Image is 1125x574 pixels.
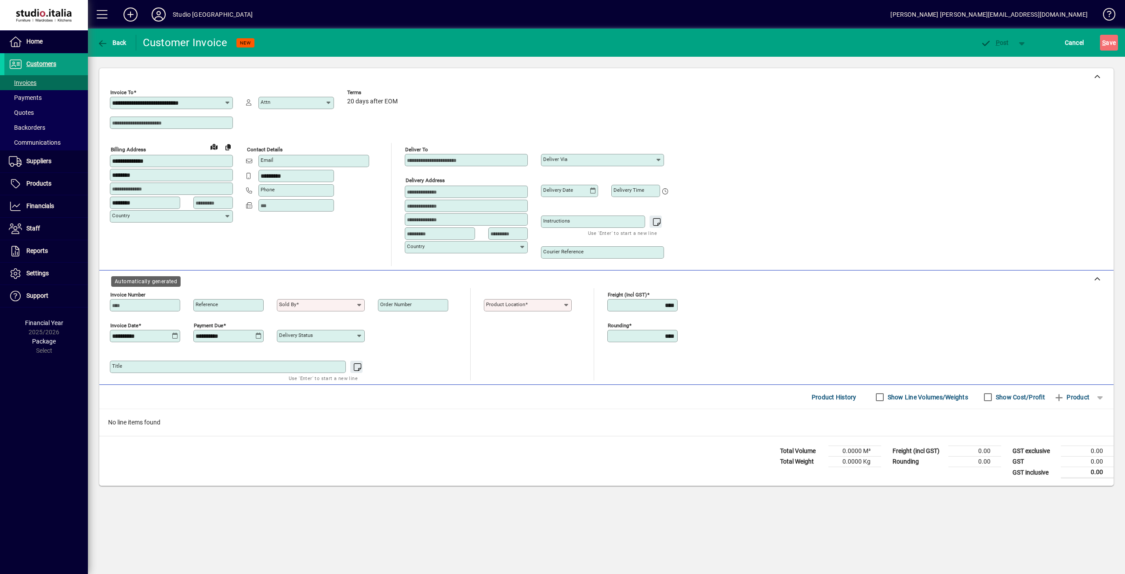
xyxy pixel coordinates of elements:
[4,105,88,120] a: Quotes
[26,60,56,67] span: Customers
[194,322,223,329] mat-label: Payment due
[405,146,428,153] mat-label: Deliver To
[97,39,127,46] span: Back
[9,79,36,86] span: Invoices
[32,338,56,345] span: Package
[1008,457,1061,467] td: GST
[9,124,45,131] span: Backorders
[613,187,644,193] mat-label: Delivery time
[543,187,573,193] mat-label: Delivery date
[1061,467,1114,478] td: 0.00
[608,292,647,298] mat-label: Freight (incl GST)
[828,446,881,457] td: 0.0000 M³
[4,90,88,105] a: Payments
[221,140,235,154] button: Copy to Delivery address
[9,94,42,101] span: Payments
[1054,390,1089,404] span: Product
[407,243,425,249] mat-label: Country
[240,40,251,46] span: NEW
[486,301,525,307] mat-label: Product location
[543,249,584,255] mat-label: Courier Reference
[1049,389,1094,405] button: Product
[145,7,173,22] button: Profile
[9,139,61,146] span: Communications
[776,446,828,457] td: Total Volume
[4,285,88,307] a: Support
[948,457,1001,467] td: 0.00
[112,363,122,369] mat-label: Title
[4,31,88,53] a: Home
[95,35,129,51] button: Back
[4,120,88,135] a: Backorders
[4,75,88,90] a: Invoices
[1102,39,1106,46] span: S
[1100,35,1118,51] button: Save
[173,7,253,22] div: Studio [GEOGRAPHIC_DATA]
[26,270,49,277] span: Settings
[980,39,1009,46] span: ost
[996,39,1000,46] span: P
[543,156,567,162] mat-label: Deliver via
[99,409,1114,436] div: No line items found
[828,457,881,467] td: 0.0000 Kg
[26,202,54,209] span: Financials
[261,186,275,193] mat-label: Phone
[1008,467,1061,478] td: GST inclusive
[207,139,221,154] a: View on map
[279,301,296,307] mat-label: Sold by
[380,301,412,307] mat-label: Order number
[110,89,134,95] mat-label: Invoice To
[143,36,228,50] div: Customer Invoice
[4,218,88,240] a: Staff
[890,7,1088,22] div: [PERSON_NAME] [PERSON_NAME][EMAIL_ADDRESS][DOMAIN_NAME]
[812,390,856,404] span: Product History
[1096,2,1114,30] a: Knowledge Base
[26,38,43,45] span: Home
[261,157,273,163] mat-label: Email
[1008,446,1061,457] td: GST exclusive
[4,240,88,262] a: Reports
[976,35,1013,51] button: Post
[26,225,40,232] span: Staff
[110,292,145,298] mat-label: Invoice number
[110,322,138,329] mat-label: Invoice date
[1102,36,1116,50] span: ave
[26,157,51,165] span: Suppliers
[9,109,34,116] span: Quotes
[25,319,63,326] span: Financial Year
[776,457,828,467] td: Total Weight
[4,195,88,217] a: Financials
[888,457,948,467] td: Rounding
[279,332,313,338] mat-label: Delivery status
[1061,446,1114,457] td: 0.00
[608,322,629,329] mat-label: Rounding
[261,99,270,105] mat-label: Attn
[1061,457,1114,467] td: 0.00
[26,180,51,187] span: Products
[886,393,968,402] label: Show Line Volumes/Weights
[808,389,860,405] button: Product History
[888,446,948,457] td: Freight (incl GST)
[543,218,570,224] mat-label: Instructions
[196,301,218,307] mat-label: Reference
[4,150,88,172] a: Suppliers
[116,7,145,22] button: Add
[4,263,88,285] a: Settings
[112,212,130,219] mat-label: Country
[4,173,88,195] a: Products
[289,373,358,383] mat-hint: Use 'Enter' to start a new line
[1063,35,1086,51] button: Cancel
[26,292,48,299] span: Support
[4,135,88,150] a: Communications
[26,247,48,254] span: Reports
[948,446,1001,457] td: 0.00
[347,90,400,95] span: Terms
[588,228,657,238] mat-hint: Use 'Enter' to start a new line
[347,98,398,105] span: 20 days after EOM
[111,276,181,287] div: Automatically generated
[994,393,1045,402] label: Show Cost/Profit
[1065,36,1084,50] span: Cancel
[88,35,136,51] app-page-header-button: Back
